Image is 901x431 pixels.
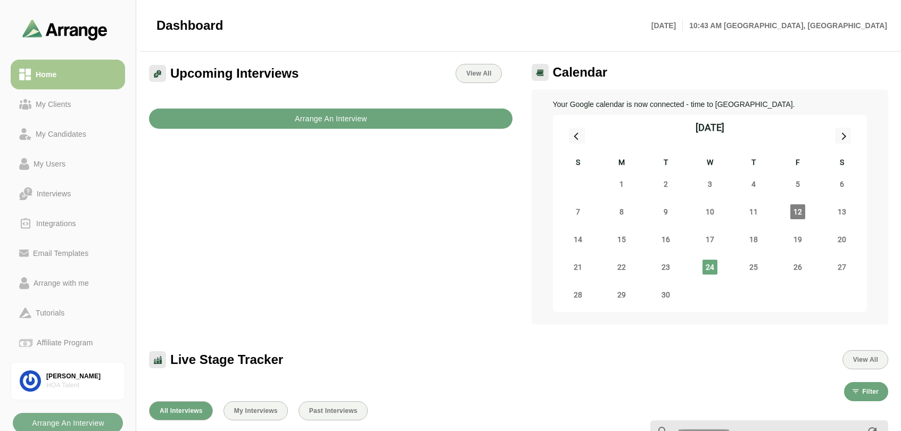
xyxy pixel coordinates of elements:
div: S [820,156,864,170]
a: [PERSON_NAME]HOA Talent [11,362,125,400]
p: [DATE] [651,19,683,32]
span: View All [466,70,491,77]
div: [DATE] [696,120,724,135]
button: Arrange An Interview [149,109,513,129]
div: My Candidates [31,128,90,140]
div: M [600,156,644,170]
span: Filter [862,388,879,395]
span: Monday, September 22, 2025 [614,260,629,275]
a: Interviews [11,179,125,209]
button: My Interviews [224,401,288,420]
span: Sunday, September 28, 2025 [571,287,585,302]
span: My Interviews [234,407,278,415]
span: Friday, September 5, 2025 [790,177,805,192]
span: Wednesday, September 17, 2025 [702,232,717,247]
div: My Users [29,158,70,170]
div: HOA Talent [46,381,116,390]
span: Saturday, September 20, 2025 [834,232,849,247]
span: Saturday, September 6, 2025 [834,177,849,192]
span: Thursday, September 25, 2025 [746,260,761,275]
button: View All [842,350,888,369]
div: Arrange with me [29,277,93,289]
span: Tuesday, September 30, 2025 [658,287,673,302]
span: Thursday, September 4, 2025 [746,177,761,192]
span: Tuesday, September 16, 2025 [658,232,673,247]
span: Tuesday, September 2, 2025 [658,177,673,192]
a: Email Templates [11,238,125,268]
a: My Users [11,149,125,179]
a: My Clients [11,89,125,119]
span: Calendar [553,64,608,80]
span: Friday, September 19, 2025 [790,232,805,247]
a: Home [11,60,125,89]
span: Monday, September 8, 2025 [614,204,629,219]
div: S [556,156,600,170]
span: Saturday, September 13, 2025 [834,204,849,219]
span: Wednesday, September 24, 2025 [702,260,717,275]
div: Tutorials [31,306,69,319]
span: Monday, September 29, 2025 [614,287,629,302]
span: Upcoming Interviews [170,65,299,81]
span: Thursday, September 11, 2025 [746,204,761,219]
img: arrangeai-name-small-logo.4d2b8aee.svg [22,19,108,40]
a: My Candidates [11,119,125,149]
div: T [732,156,776,170]
p: Your Google calendar is now connected - time to [GEOGRAPHIC_DATA]. [553,98,867,111]
span: Tuesday, September 9, 2025 [658,204,673,219]
div: [PERSON_NAME] [46,372,116,381]
span: Thursday, September 18, 2025 [746,232,761,247]
span: All Interviews [159,407,203,415]
div: F [776,156,820,170]
button: Past Interviews [299,401,368,420]
a: View All [456,64,501,83]
span: Wednesday, September 3, 2025 [702,177,717,192]
a: Integrations [11,209,125,238]
span: Sunday, September 14, 2025 [571,232,585,247]
a: Tutorials [11,298,125,328]
div: Home [31,68,61,81]
div: Email Templates [29,247,93,260]
p: 10:43 AM [GEOGRAPHIC_DATA], [GEOGRAPHIC_DATA] [683,19,887,32]
span: Monday, September 15, 2025 [614,232,629,247]
button: All Interviews [149,401,213,420]
span: Past Interviews [309,407,358,415]
span: Saturday, September 27, 2025 [834,260,849,275]
div: Affiliate Program [32,336,97,349]
span: View All [853,356,878,363]
div: My Clients [31,98,76,111]
span: Sunday, September 7, 2025 [571,204,585,219]
button: Filter [844,382,888,401]
div: Integrations [32,217,80,230]
a: Arrange with me [11,268,125,298]
div: W [688,156,732,170]
span: Dashboard [156,18,223,34]
span: Live Stage Tracker [170,352,283,368]
a: Affiliate Program [11,328,125,358]
span: Wednesday, September 10, 2025 [702,204,717,219]
div: Interviews [32,187,75,200]
span: Friday, September 12, 2025 [790,204,805,219]
span: Friday, September 26, 2025 [790,260,805,275]
b: Arrange An Interview [294,109,367,129]
span: Sunday, September 21, 2025 [571,260,585,275]
span: Monday, September 1, 2025 [614,177,629,192]
span: Tuesday, September 23, 2025 [658,260,673,275]
div: T [644,156,688,170]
